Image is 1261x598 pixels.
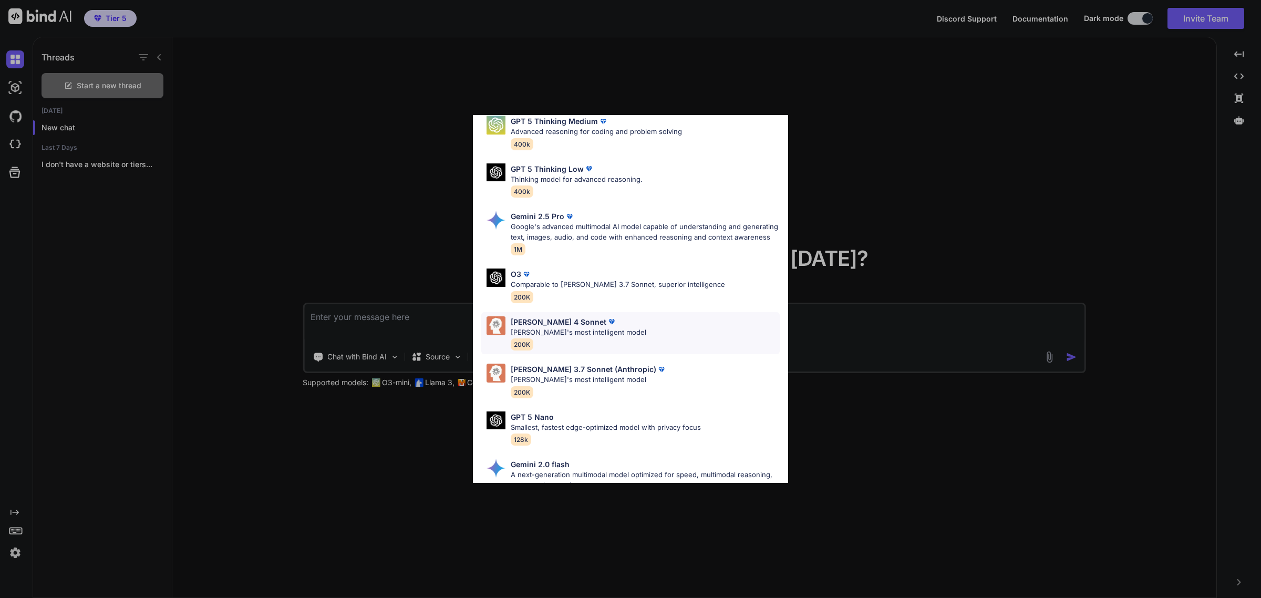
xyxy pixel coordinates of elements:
[511,470,780,490] p: A next-generation multimodal model optimized for speed, multimodal reasoning, and agentic experie...
[511,411,554,422] p: GPT 5 Nano
[511,138,533,150] span: 400k
[511,280,725,290] p: Comparable to [PERSON_NAME] 3.7 Sonnet, superior intelligence
[511,291,533,303] span: 200K
[521,269,532,280] img: premium
[511,375,667,385] p: [PERSON_NAME]'s most intelligent model
[511,422,701,433] p: Smallest, fastest edge-optimized model with privacy focus
[511,386,533,398] span: 200K
[487,163,505,182] img: Pick Models
[511,127,682,137] p: Advanced reasoning for coding and problem solving
[487,316,505,335] img: Pick Models
[511,163,584,174] p: GPT 5 Thinking Low
[584,163,594,174] img: premium
[511,434,531,446] span: 128k
[511,174,643,185] p: Thinking model for advanced reasoning.
[487,364,505,383] img: Pick Models
[511,222,780,242] p: Google's advanced multimodal AI model capable of understanding and generating text, images, audio...
[511,243,525,255] span: 1M
[564,211,575,222] img: premium
[511,327,646,338] p: [PERSON_NAME]'s most intelligent model
[656,364,667,375] img: premium
[487,116,505,135] img: Pick Models
[487,411,505,430] img: Pick Models
[511,185,533,198] span: 400k
[511,316,606,327] p: [PERSON_NAME] 4 Sonnet
[511,211,564,222] p: Gemini 2.5 Pro
[598,116,608,127] img: premium
[487,269,505,287] img: Pick Models
[511,338,533,350] span: 200K
[511,459,570,470] p: Gemini 2.0 flash
[487,459,505,478] img: Pick Models
[487,211,505,230] img: Pick Models
[606,316,617,327] img: premium
[511,364,656,375] p: [PERSON_NAME] 3.7 Sonnet (Anthropic)
[511,116,598,127] p: GPT 5 Thinking Medium
[511,269,521,280] p: O3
